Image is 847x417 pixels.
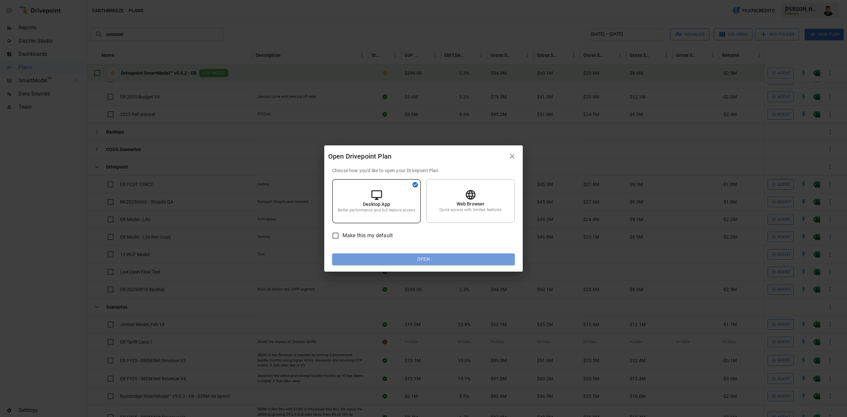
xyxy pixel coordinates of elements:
[457,201,485,207] p: Web Browser
[332,167,515,174] p: Choose how you'd like to open your Drivepoint Plan
[342,232,393,240] span: Make this my default
[328,151,506,162] div: Open Drivepoint Plan
[338,208,415,213] p: Better performance and full feature access
[439,207,501,213] p: Quick access with limited features
[363,201,390,208] p: Desktop App
[332,253,515,265] button: Open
